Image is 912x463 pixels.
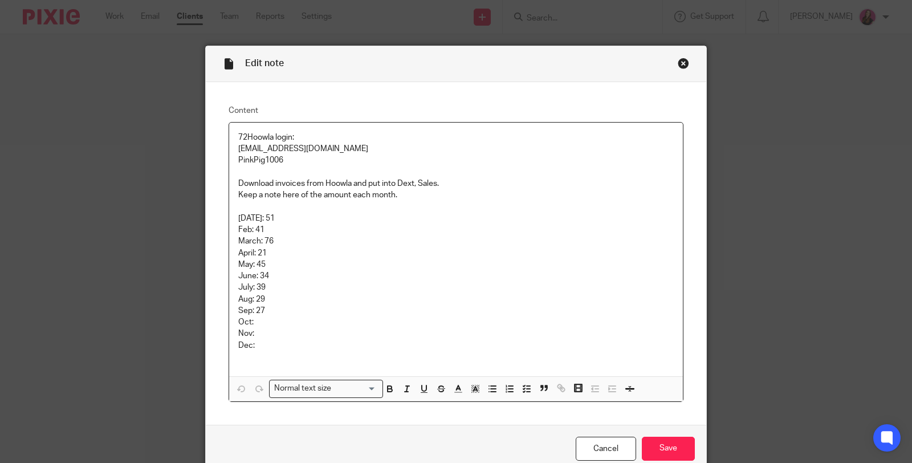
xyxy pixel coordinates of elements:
[238,340,674,351] p: Dec:
[678,58,689,69] div: Close this dialog window
[642,437,695,461] input: Save
[238,235,674,247] p: March: 76
[238,316,674,328] p: Oct:
[238,328,674,339] p: Nov:
[335,383,376,395] input: Search for option
[245,59,284,68] span: Edit note
[238,270,674,282] p: June: 34
[229,105,683,116] label: Content
[238,155,674,166] p: PinkPig1006
[238,143,674,155] p: [EMAIL_ADDRESS][DOMAIN_NAME]
[238,132,674,143] p: 72Hoowla login:
[238,178,674,189] p: Download invoices from Hoowla and put into Dext, Sales.
[238,224,674,235] p: Feb: 41
[238,189,674,201] p: Keep a note here of the amount each month.
[269,380,383,397] div: Search for option
[238,305,674,316] p: Sep: 27
[272,383,334,395] span: Normal text size
[238,282,674,293] p: July: 39
[238,247,674,259] p: April: 21
[238,294,674,305] p: Aug: 29
[576,437,636,461] a: Cancel
[238,213,674,224] p: [DATE]: 51
[238,259,674,270] p: May: 45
